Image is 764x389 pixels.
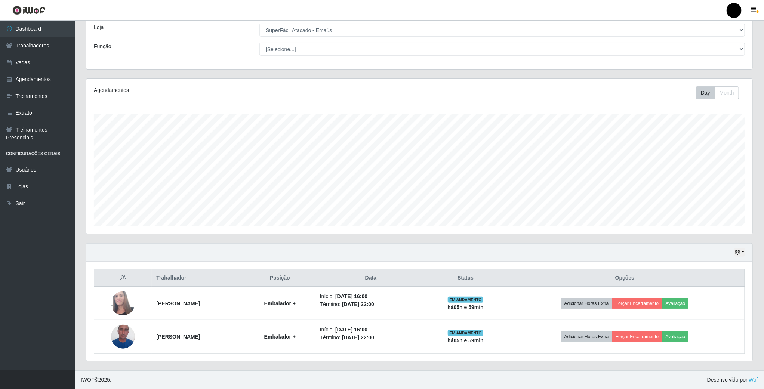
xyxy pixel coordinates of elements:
strong: há 05 h e 59 min [447,304,484,310]
span: Desenvolvido por [707,376,758,384]
th: Status [426,269,505,287]
strong: [PERSON_NAME] [156,300,200,306]
button: Adicionar Horas Extra [561,331,612,342]
div: Agendamentos [94,86,358,94]
button: Day [696,86,715,99]
li: Término: [320,300,422,308]
th: Posição [244,269,315,287]
time: [DATE] 16:00 [335,327,367,333]
span: IWOF [81,377,95,383]
a: iWof [748,377,758,383]
strong: Embalador + [264,300,296,306]
img: CoreUI Logo [12,6,46,15]
span: EM ANDAMENTO [448,297,483,303]
button: Forçar Encerramento [612,331,662,342]
th: Trabalhador [152,269,244,287]
li: Término: [320,334,422,342]
div: First group [696,86,739,99]
strong: Embalador + [264,334,296,340]
th: Data [315,269,426,287]
span: EM ANDAMENTO [448,330,483,336]
button: Avaliação [662,331,689,342]
strong: há 05 h e 59 min [447,337,484,343]
label: Função [94,43,111,50]
li: Início: [320,293,422,300]
button: Avaliação [662,298,689,309]
button: Month [715,86,739,99]
th: Opções [505,269,745,287]
time: [DATE] 22:00 [342,334,374,340]
span: © 2025 . [81,376,111,384]
img: 1709163979582.jpeg [111,283,135,324]
div: Toolbar with button groups [696,86,745,99]
label: Loja [94,24,104,31]
img: 1728497043228.jpeg [111,321,135,352]
strong: [PERSON_NAME] [156,334,200,340]
button: Forçar Encerramento [612,298,662,309]
button: Adicionar Horas Extra [561,298,612,309]
time: [DATE] 22:00 [342,301,374,307]
time: [DATE] 16:00 [335,293,367,299]
li: Início: [320,326,422,334]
